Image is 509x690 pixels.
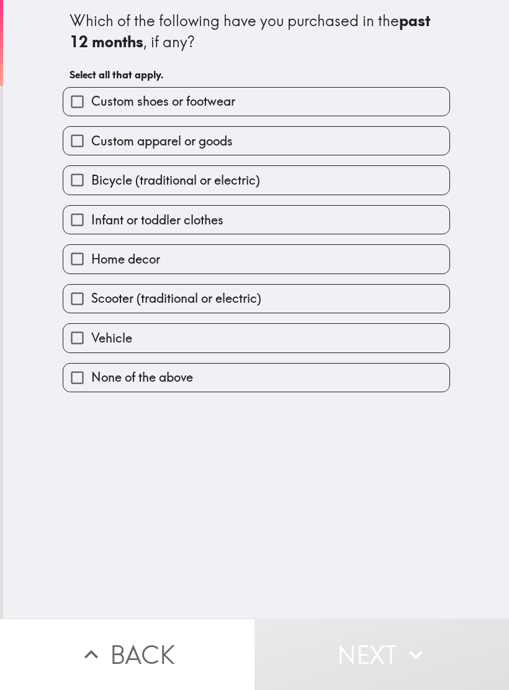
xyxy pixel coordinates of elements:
span: None of the above [91,369,193,386]
button: Next [254,619,509,690]
span: Scooter (traditional or electric) [91,290,261,307]
button: Scooter (traditional or electric) [63,285,449,313]
button: None of the above [63,364,449,392]
span: Bicycle (traditional or electric) [91,172,260,189]
div: Which of the following have you purchased in the , if any? [70,11,443,52]
span: Custom apparel or goods [91,132,233,150]
span: Vehicle [91,329,132,347]
button: Custom apparel or goods [63,127,449,155]
span: Home decor [91,251,160,268]
span: Infant or toddler clothes [91,211,223,229]
span: Custom shoes or footwear [91,93,235,110]
button: Bicycle (traditional or electric) [63,166,449,194]
button: Vehicle [63,324,449,352]
button: Infant or toddler clothes [63,206,449,234]
b: past 12 months [70,11,434,51]
button: Custom shoes or footwear [63,88,449,116]
h6: Select all that apply. [70,68,443,81]
button: Home decor [63,245,449,273]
